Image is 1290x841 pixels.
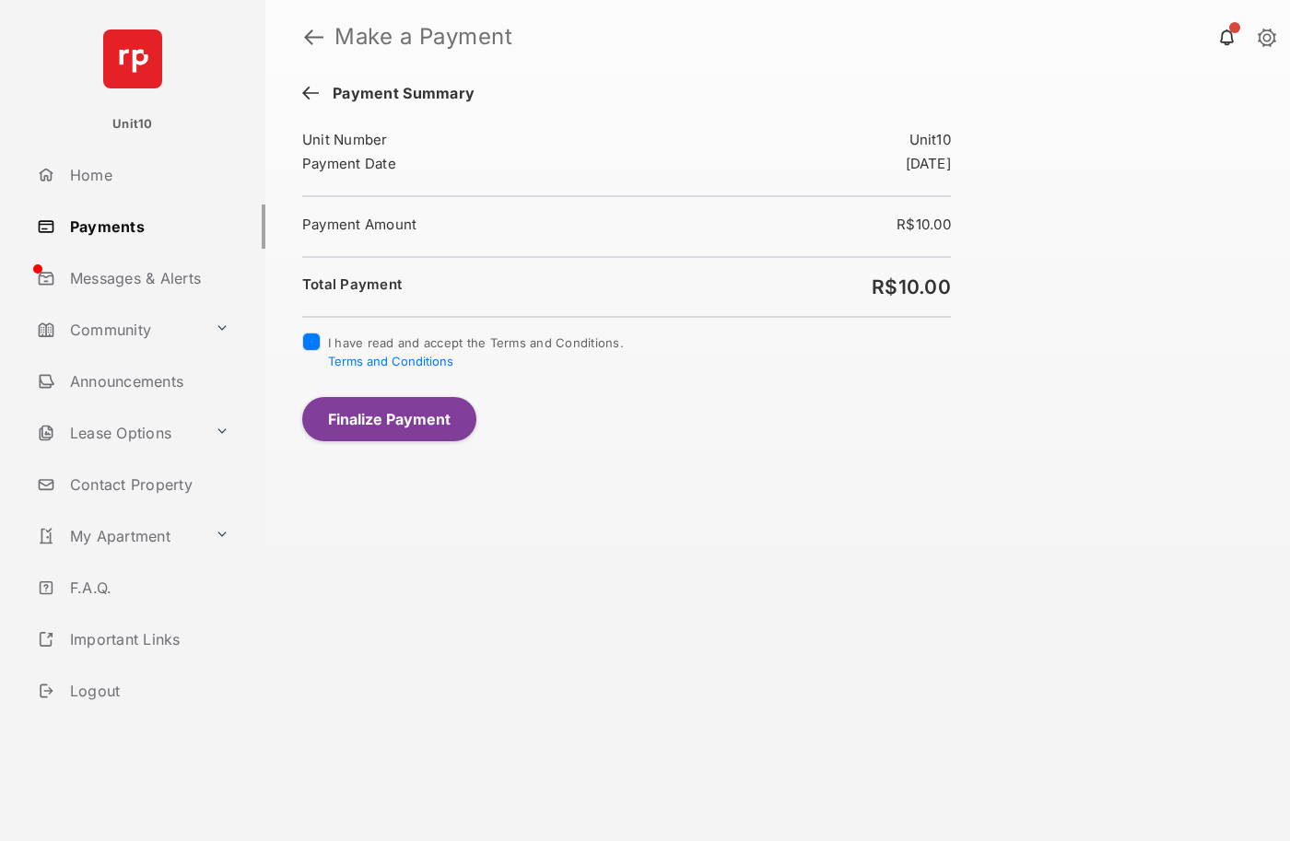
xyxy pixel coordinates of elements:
[328,354,453,368] button: I have read and accept the Terms and Conditions.
[328,335,624,368] span: I have read and accept the Terms and Conditions.
[334,26,512,48] strong: Make a Payment
[302,397,476,441] button: Finalize Payment
[29,514,207,558] a: My Apartment
[29,256,265,300] a: Messages & Alerts
[323,85,475,105] span: Payment Summary
[29,462,265,507] a: Contact Property
[29,566,265,610] a: F.A.Q.
[29,308,207,352] a: Community
[29,359,265,403] a: Announcements
[29,411,207,455] a: Lease Options
[29,204,265,249] a: Payments
[103,29,162,88] img: svg+xml;base64,PHN2ZyB4bWxucz0iaHR0cDovL3d3dy53My5vcmcvMjAwMC9zdmciIHdpZHRoPSI2NCIgaGVpZ2h0PSI2NC...
[112,115,153,134] p: Unit10
[29,153,265,197] a: Home
[29,669,265,713] a: Logout
[29,617,237,661] a: Important Links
